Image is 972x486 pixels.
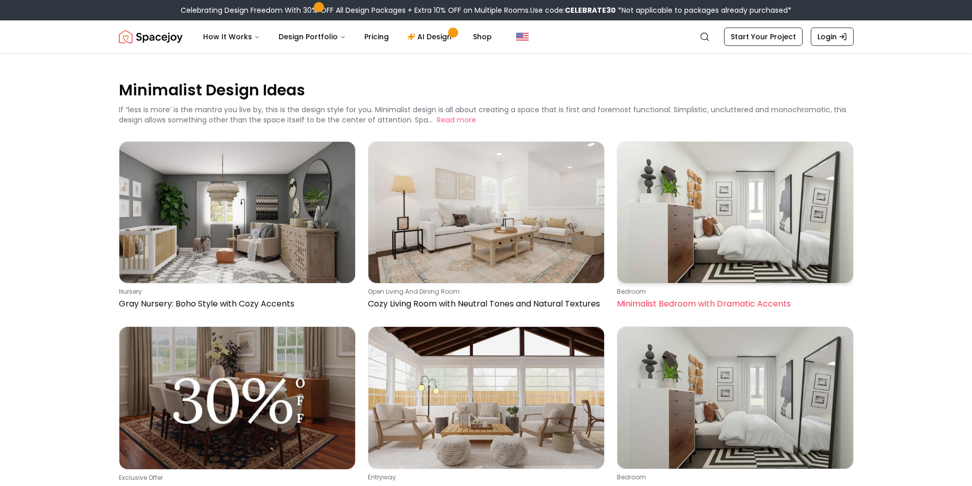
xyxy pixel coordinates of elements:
[368,288,601,296] p: open living and dining room
[368,142,604,283] img: Cozy Living Room with Neutral Tones and Natural Textures
[368,473,601,481] p: entryway
[356,27,397,47] a: Pricing
[516,31,529,43] img: United States
[617,473,850,481] p: bedroom
[119,474,352,482] p: Exclusive Offer
[617,142,853,283] img: Minimalist Bedroom with Dramatic Accents
[270,27,354,47] button: Design Portfolio
[119,141,356,314] a: Gray Nursery: Boho Style with Cozy AccentsnurseryGray Nursery: Boho Style with Cozy Accents
[530,5,616,15] span: Use code:
[724,28,803,46] a: Start Your Project
[195,27,500,47] nav: Main
[465,27,500,47] a: Shop
[119,298,352,310] p: Gray Nursery: Boho Style with Cozy Accents
[119,20,854,53] nav: Global
[119,327,355,469] img: Get 30% OFF All Design Packages
[119,80,854,100] p: Minimalist Design Ideas
[195,27,268,47] button: How It Works
[617,141,854,314] a: Minimalist Bedroom with Dramatic AccentsbedroomMinimalist Bedroom with Dramatic Accents
[119,27,183,47] img: Spacejoy Logo
[617,288,850,296] p: bedroom
[399,27,463,47] a: AI Design
[616,5,791,15] span: *Not applicable to packages already purchased*
[368,327,604,468] img: Sunroom Boho Style with Natural Light
[617,327,853,468] img: Modern Minimalist Bedroom with Floor-Length Mirror
[119,142,355,283] img: Gray Nursery: Boho Style with Cozy Accents
[811,28,854,46] a: Login
[181,5,791,15] div: Celebrating Design Freedom With 30% OFF All Design Packages + Extra 10% OFF on Multiple Rooms.
[617,298,850,310] p: Minimalist Bedroom with Dramatic Accents
[437,115,476,125] button: Read more
[119,105,846,125] p: If “less is more’ is the mantra you live by, this is the design style for you. Minimalist design ...
[565,5,616,15] b: CELEBRATE30
[368,141,605,314] a: Cozy Living Room with Neutral Tones and Natural Texturesopen living and dining roomCozy Living Ro...
[368,298,601,310] p: Cozy Living Room with Neutral Tones and Natural Textures
[119,288,352,296] p: nursery
[119,27,183,47] a: Spacejoy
